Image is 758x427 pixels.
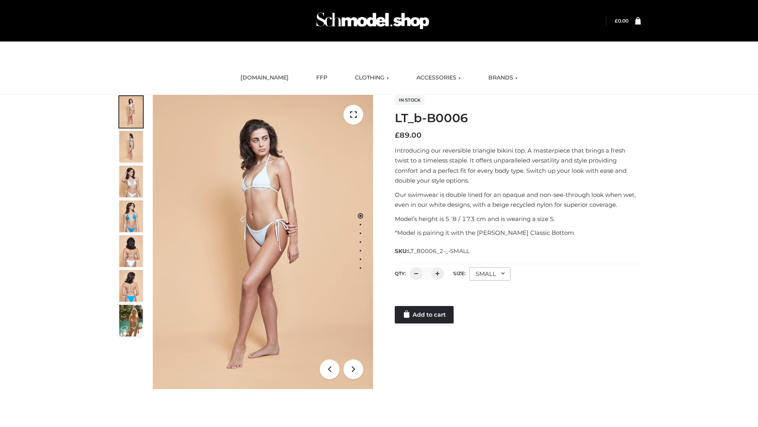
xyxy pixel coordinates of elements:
[119,200,143,232] img: ArielClassicBikiniTop_CloudNine_AzureSky_OW114ECO_4-scaled.jpg
[313,5,432,36] img: Schmodel Admin 964
[411,69,467,87] a: ACCESSORIES
[395,306,454,323] a: Add to cart
[119,166,143,197] img: ArielClassicBikiniTop_CloudNine_AzureSky_OW114ECO_3-scaled.jpg
[395,190,641,210] p: Our swimwear is double lined for an opaque and non-see-through look when wet, even in our white d...
[153,95,373,389] img: ArielClassicBikiniTop_CloudNine_AzureSky_OW114ECO_1
[469,267,510,281] div: SMALL
[119,235,143,267] img: ArielClassicBikiniTop_CloudNine_AzureSky_OW114ECO_7-scaled.jpg
[395,228,641,238] p: *Model is pairing it with the [PERSON_NAME] Classic Bottom
[235,69,295,87] a: [DOMAIN_NAME]
[453,270,465,276] label: Size:
[408,248,469,255] span: LT_B0006_2-_-SMALL
[615,18,629,24] a: £0.00
[119,96,143,128] img: ArielClassicBikiniTop_CloudNine_AzureSky_OW114ECO_1-scaled.jpg
[349,69,395,87] a: CLOTHING
[482,69,523,87] a: BRANDS
[395,131,400,140] span: £
[395,270,406,276] label: QTY:
[395,214,641,224] p: Model’s height is 5 ‘8 / 173 cm and is wearing a size S.
[119,270,143,302] img: ArielClassicBikiniTop_CloudNine_AzureSky_OW114ECO_8-scaled.jpg
[310,69,333,87] a: FFP
[615,18,618,24] span: £
[119,131,143,162] img: ArielClassicBikiniTop_CloudNine_AzureSky_OW114ECO_2-scaled.jpg
[395,145,641,186] p: Introducing our reversible triangle bikini top. A masterpiece that brings a fresh twist to a time...
[615,18,629,24] bdi: 0.00
[395,131,422,140] bdi: 89.00
[395,111,641,125] h1: LT_b-B0006
[119,305,143,336] img: Arieltop_CloudNine_AzureSky2.jpg
[395,246,470,256] span: SKU:
[395,95,424,105] span: In stock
